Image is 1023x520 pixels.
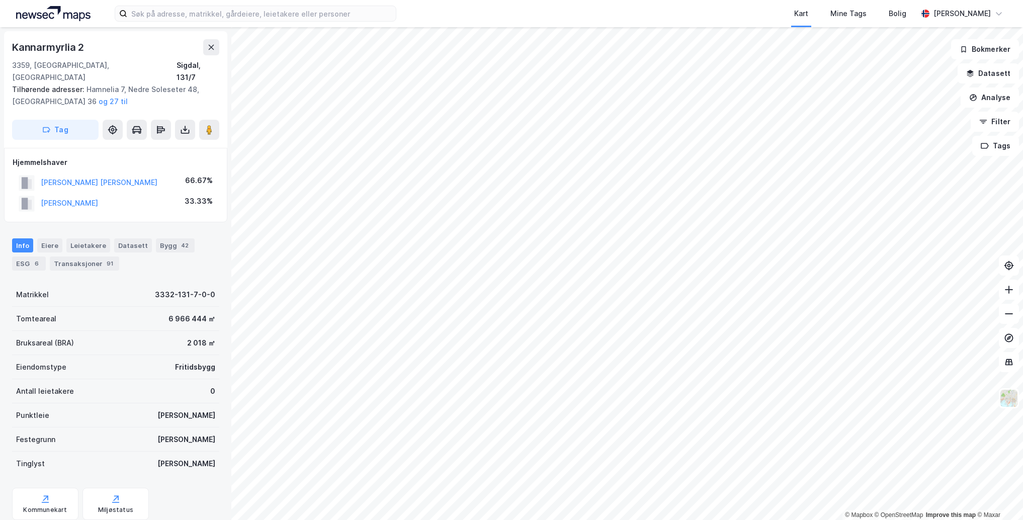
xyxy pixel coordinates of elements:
[175,361,215,373] div: Fritidsbygg
[12,59,177,83] div: 3359, [GEOGRAPHIC_DATA], [GEOGRAPHIC_DATA]
[114,238,152,252] div: Datasett
[12,85,87,94] span: Tilhørende adresser:
[127,6,396,21] input: Søk på adresse, matrikkel, gårdeiere, leietakere eller personer
[32,258,42,269] div: 6
[23,506,67,514] div: Kommunekart
[973,472,1023,520] iframe: Chat Widget
[830,8,867,20] div: Mine Tags
[12,39,86,55] div: Kannarmyrlia 2
[12,120,99,140] button: Tag
[37,238,62,252] div: Eiere
[13,156,219,168] div: Hjemmelshaver
[157,409,215,421] div: [PERSON_NAME]
[16,361,66,373] div: Eiendomstype
[179,240,191,250] div: 42
[157,434,215,446] div: [PERSON_NAME]
[926,511,976,518] a: Improve this map
[185,195,213,207] div: 33.33%
[177,59,219,83] div: Sigdal, 131/7
[16,385,74,397] div: Antall leietakere
[187,337,215,349] div: 2 018 ㎡
[794,8,808,20] div: Kart
[98,506,133,514] div: Miljøstatus
[951,39,1019,59] button: Bokmerker
[889,8,906,20] div: Bolig
[66,238,110,252] div: Leietakere
[50,256,119,271] div: Transaksjoner
[973,472,1023,520] div: Kontrollprogram for chat
[168,313,215,325] div: 6 966 444 ㎡
[16,337,74,349] div: Bruksareal (BRA)
[972,136,1019,156] button: Tags
[999,389,1018,408] img: Z
[16,289,49,301] div: Matrikkel
[875,511,923,518] a: OpenStreetMap
[185,175,213,187] div: 66.67%
[971,112,1019,132] button: Filter
[157,458,215,470] div: [PERSON_NAME]
[12,256,46,271] div: ESG
[16,6,91,21] img: logo.a4113a55bc3d86da70a041830d287a7e.svg
[12,83,211,108] div: Hamnelia 7, Nedre Soleseter 48, [GEOGRAPHIC_DATA] 36
[156,238,195,252] div: Bygg
[845,511,873,518] a: Mapbox
[16,434,55,446] div: Festegrunn
[210,385,215,397] div: 0
[16,313,56,325] div: Tomteareal
[105,258,115,269] div: 91
[16,409,49,421] div: Punktleie
[961,88,1019,108] button: Analyse
[12,238,33,252] div: Info
[958,63,1019,83] button: Datasett
[933,8,991,20] div: [PERSON_NAME]
[16,458,45,470] div: Tinglyst
[155,289,215,301] div: 3332-131-7-0-0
